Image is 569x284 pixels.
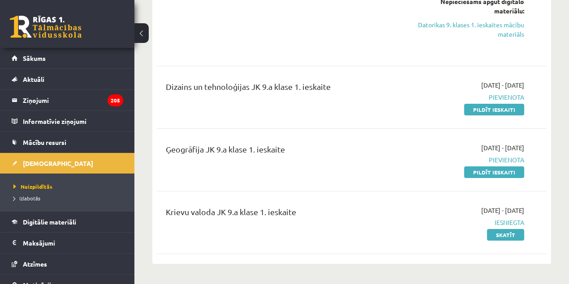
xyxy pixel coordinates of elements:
span: Atzīmes [23,260,47,268]
span: Digitālie materiāli [23,218,76,226]
span: Iesniegta [414,218,524,227]
div: Ģeogrāfija JK 9.a klase 1. ieskaite [166,143,400,160]
span: Sākums [23,54,46,62]
span: [DATE] - [DATE] [481,143,524,153]
a: Digitālie materiāli [12,212,123,232]
a: Skatīt [487,229,524,241]
a: Neizpildītās [13,182,125,191]
a: Informatīvie ziņojumi [12,111,123,131]
i: 205 [108,94,123,106]
a: Maksājumi [12,233,123,253]
legend: Ziņojumi [23,90,123,110]
span: Neizpildītās [13,183,52,190]
a: Izlabotās [13,194,125,202]
span: Mācību resursi [23,138,66,146]
a: Sākums [12,48,123,68]
legend: Informatīvie ziņojumi [23,111,123,131]
span: [DATE] - [DATE] [481,81,524,90]
a: Aktuāli [12,69,123,89]
a: Atzīmes [12,254,123,274]
span: Pievienota [414,155,524,165]
a: Pildīt ieskaiti [464,104,524,115]
span: [DATE] - [DATE] [481,206,524,215]
legend: Maksājumi [23,233,123,253]
a: [DEMOGRAPHIC_DATA] [12,153,123,174]
div: Krievu valoda JK 9.a klase 1. ieskaite [166,206,400,222]
a: Rīgas 1. Tālmācības vidusskola [10,16,82,38]
a: Mācību resursi [12,132,123,153]
a: Datorikas 9. klases 1. ieskaites mācību materiāls [414,20,524,39]
span: Aktuāli [23,75,44,83]
a: Ziņojumi205 [12,90,123,110]
a: Pildīt ieskaiti [464,166,524,178]
span: Pievienota [414,93,524,102]
div: Dizains un tehnoloģijas JK 9.a klase 1. ieskaite [166,81,400,97]
span: [DEMOGRAPHIC_DATA] [23,159,93,167]
span: Izlabotās [13,195,40,202]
